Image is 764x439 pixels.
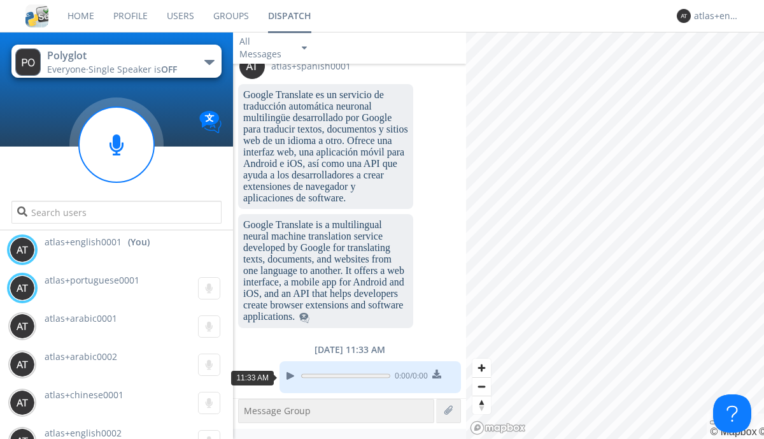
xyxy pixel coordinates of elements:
[10,275,35,301] img: 373638.png
[299,313,309,323] img: translated-message
[11,45,221,78] button: PolyglotEveryone·Single Speaker isOFF
[470,421,526,435] a: Mapbox logo
[390,370,428,384] span: 0:00 / 0:00
[47,63,190,76] div: Everyone ·
[25,4,48,27] img: cddb5a64eb264b2086981ab96f4c1ba7
[677,9,691,23] img: 373638.png
[128,236,150,248] div: (You)
[161,63,177,75] span: OFF
[15,48,41,76] img: 373638.png
[472,359,491,377] button: Zoom in
[271,60,351,73] span: atlas+spanish0001
[472,396,491,414] button: Reset bearing to north
[710,421,720,424] button: Toggle attribution
[432,370,441,378] img: download media button
[45,427,122,439] span: atlas+english0002
[243,219,408,322] dc-p: Google Translate is a multilingual neural machine translation service developed by Google for tra...
[88,63,177,75] span: Single Speaker is
[694,10,742,22] div: atlas+english0001
[710,426,756,437] a: Mapbox
[10,352,35,377] img: 373638.png
[302,47,307,50] img: caret-down-sm.svg
[713,394,751,433] iframe: Toggle Customer Support
[45,312,117,324] span: atlas+arabic0001
[10,390,35,415] img: 373638.png
[472,377,491,396] button: Zoom out
[239,54,265,79] img: 373638.png
[233,343,466,356] div: [DATE] 11:33 AM
[45,350,117,363] span: atlas+arabic0002
[45,274,139,286] span: atlas+portuguese0001
[472,378,491,396] span: Zoom out
[11,201,221,224] input: Search users
[199,111,222,133] img: Translation enabled
[45,236,122,248] span: atlas+english0001
[239,35,290,61] div: All Messages
[10,313,35,339] img: 373638.png
[45,389,124,401] span: atlas+chinese0001
[10,237,35,263] img: 373638.png
[47,48,190,63] div: Polyglot
[299,311,309,322] span: This is a translated message
[236,373,269,382] span: 11:33 AM
[243,89,408,204] dc-p: Google Translate es un servicio de traducción automática neuronal multilingüe desarrollado por Go...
